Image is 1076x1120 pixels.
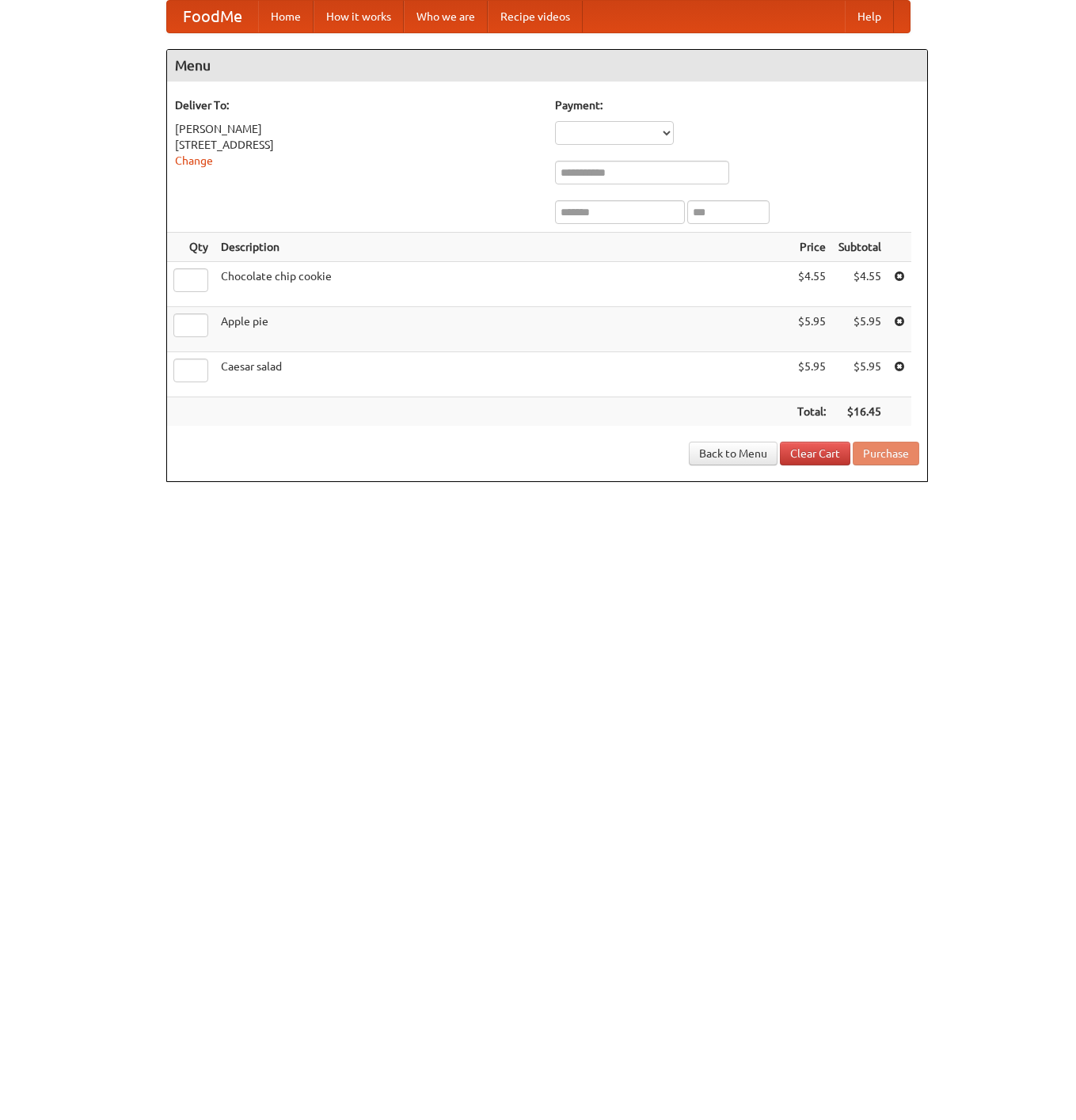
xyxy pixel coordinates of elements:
[832,233,888,262] th: Subtotal
[791,307,832,352] td: $5.95
[791,397,832,427] th: Total:
[832,397,888,427] th: $16.45
[832,352,888,397] td: $5.95
[791,262,832,307] td: $4.55
[175,121,539,137] div: [PERSON_NAME]
[258,1,314,32] a: Home
[314,1,404,32] a: How it works
[853,442,919,465] button: Purchase
[175,97,539,113] h5: Deliver To:
[832,262,888,307] td: $4.55
[832,307,888,352] td: $5.95
[175,137,539,153] div: [STREET_ADDRESS]
[215,233,791,262] th: Description
[167,1,258,32] a: FoodMe
[215,262,791,307] td: Chocolate chip cookie
[175,154,213,167] a: Change
[215,352,791,397] td: Caesar salad
[555,97,919,113] h5: Payment:
[215,307,791,352] td: Apple pie
[488,1,583,32] a: Recipe videos
[404,1,488,32] a: Who we are
[791,233,832,262] th: Price
[780,442,850,465] a: Clear Cart
[791,352,832,397] td: $5.95
[689,442,778,465] a: Back to Menu
[845,1,894,32] a: Help
[167,50,927,82] h4: Menu
[167,233,215,262] th: Qty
